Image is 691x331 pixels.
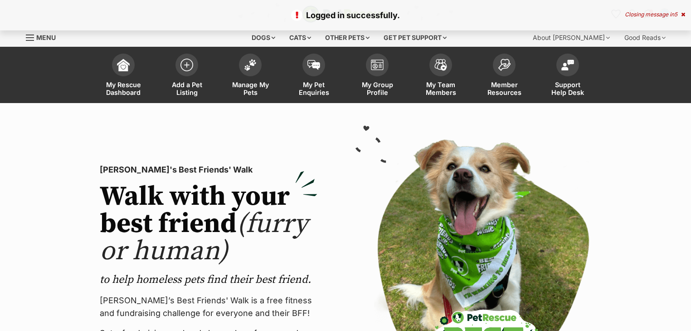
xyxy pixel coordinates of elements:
div: Get pet support [377,29,453,47]
span: Manage My Pets [230,81,271,96]
span: Support Help Desk [547,81,588,96]
img: manage-my-pets-icon-02211641906a0b7f246fdf0571729dbe1e7629f14944591b6c1af311fb30b64b.svg [244,59,257,71]
span: Menu [36,34,56,41]
span: My Pet Enquiries [293,81,334,96]
img: help-desk-icon-fdf02630f3aa405de69fd3d07c3f3aa587a6932b1a1747fa1d2bba05be0121f9.svg [561,59,574,70]
a: Member Resources [472,49,536,103]
img: member-resources-icon-8e73f808a243e03378d46382f2149f9095a855e16c252ad45f914b54edf8863c.svg [498,59,511,71]
a: Menu [26,29,62,45]
h2: Walk with your best friend [100,183,317,265]
p: [PERSON_NAME]'s Best Friends' Walk [100,163,317,176]
a: My Rescue Dashboard [92,49,155,103]
a: Support Help Desk [536,49,599,103]
img: dashboard-icon-eb2f2d2d3e046f16d808141f083e7271f6b2e854fb5c12c21221c1fb7104beca.svg [117,59,130,71]
p: to help homeless pets find their best friend. [100,272,317,287]
a: My Pet Enquiries [282,49,345,103]
p: [PERSON_NAME]’s Best Friends' Walk is a free fitness and fundraising challenge for everyone and t... [100,294,317,320]
div: Cats [283,29,317,47]
img: team-members-icon-5396bd8760b3fe7c0b43da4ab00e1e3bb1a5d9ba89233759b79545d2d3fc5d0d.svg [434,59,447,71]
span: Add a Pet Listing [166,81,207,96]
span: My Team Members [420,81,461,96]
span: My Group Profile [357,81,398,96]
div: Other pets [319,29,376,47]
img: add-pet-listing-icon-0afa8454b4691262ce3f59096e99ab1cd57d4a30225e0717b998d2c9b9846f56.svg [180,59,193,71]
a: Manage My Pets [219,49,282,103]
span: Member Resources [484,81,525,96]
img: group-profile-icon-3fa3cf56718a62981997c0bc7e787c4b2cf8bcc04b72c1350f741eb67cf2f40e.svg [371,59,384,70]
a: My Team Members [409,49,472,103]
a: My Group Profile [345,49,409,103]
a: Add a Pet Listing [155,49,219,103]
div: Dogs [245,29,282,47]
span: My Rescue Dashboard [103,81,144,96]
div: About [PERSON_NAME] [526,29,616,47]
span: (furry or human) [100,207,308,268]
img: pet-enquiries-icon-7e3ad2cf08bfb03b45e93fb7055b45f3efa6380592205ae92323e6603595dc1f.svg [307,60,320,70]
div: Good Reads [618,29,672,47]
